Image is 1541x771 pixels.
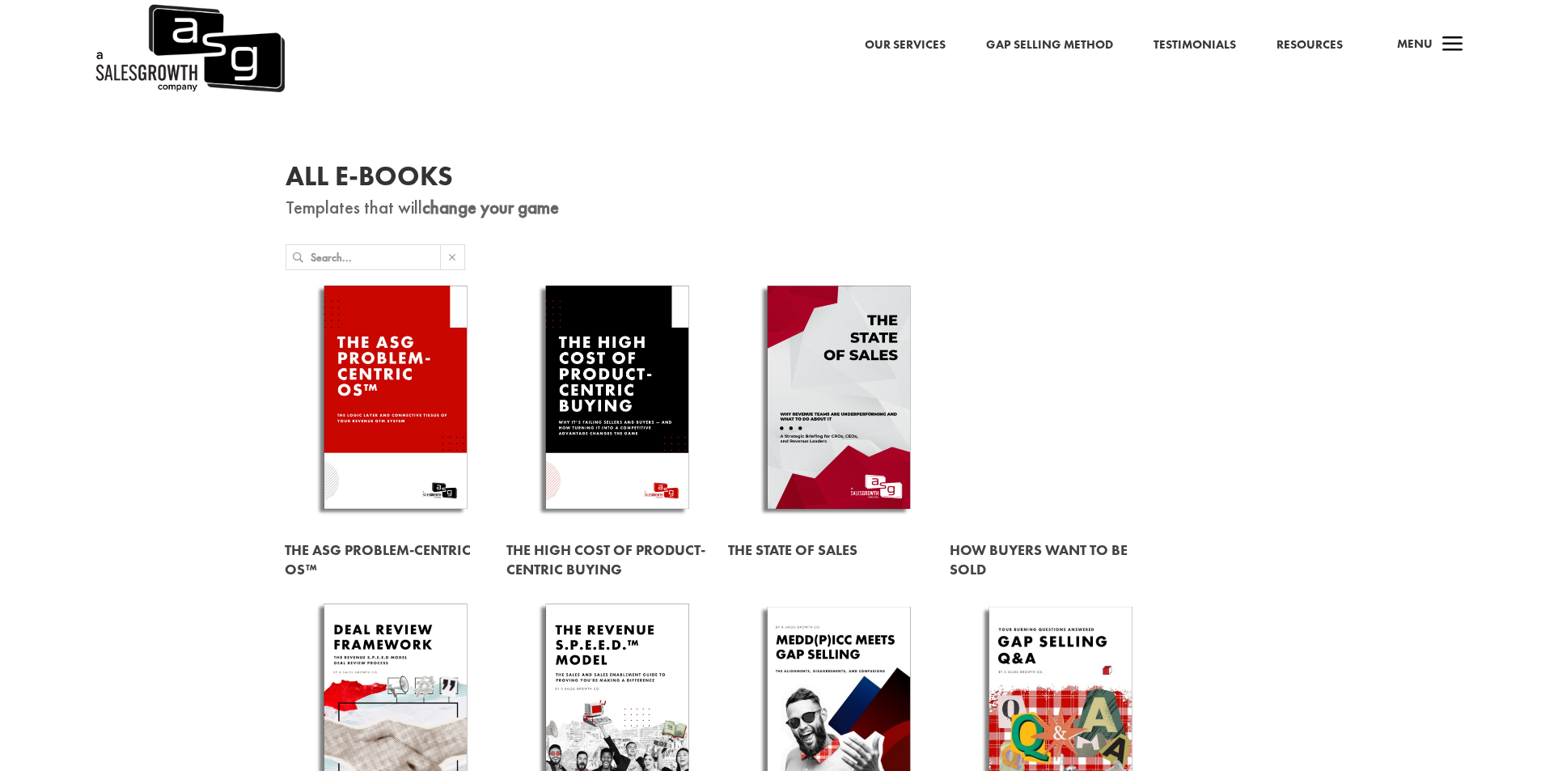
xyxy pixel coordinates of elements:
[1154,35,1236,56] a: Testimonials
[986,35,1113,56] a: Gap Selling Method
[865,35,946,56] a: Our Services
[1437,29,1469,61] span: a
[422,195,559,219] strong: change your game
[286,163,1256,198] h1: All E-Books
[1397,36,1433,52] span: Menu
[286,198,1256,218] p: Templates that will
[311,245,440,269] input: Search...
[1276,35,1343,56] a: Resources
